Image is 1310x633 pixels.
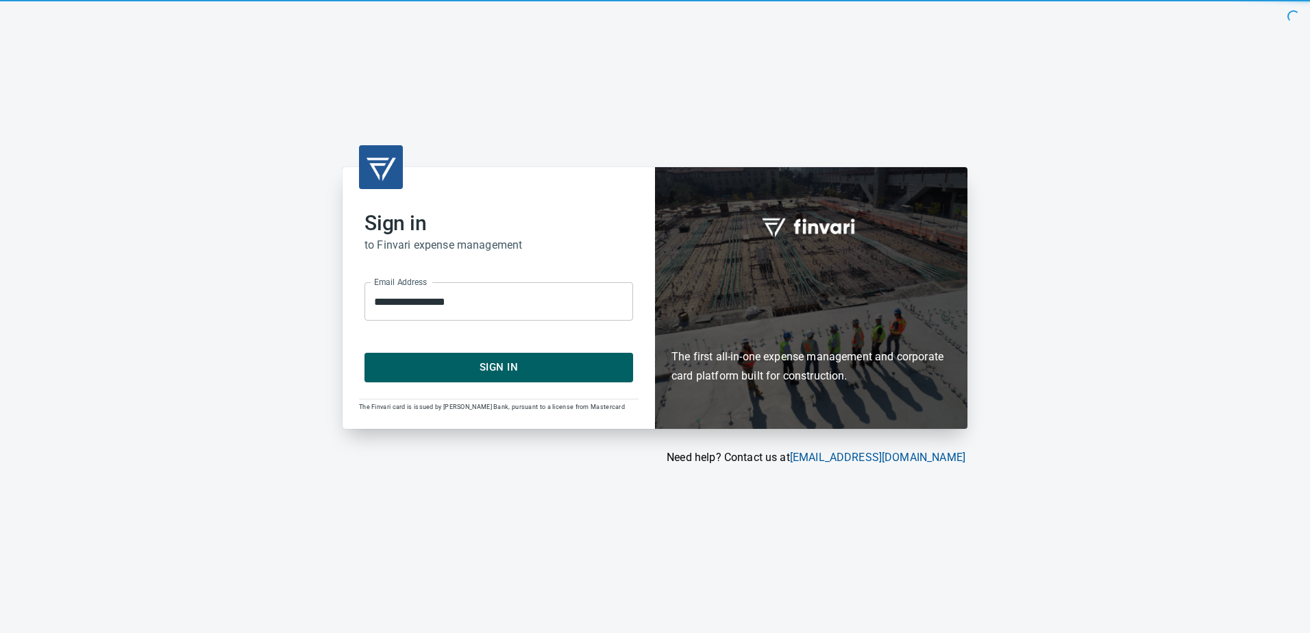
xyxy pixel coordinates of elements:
div: Finvari [655,167,967,428]
h2: Sign in [364,211,633,236]
p: Need help? Contact us at [343,449,965,466]
h6: The first all-in-one expense management and corporate card platform built for construction. [671,268,951,386]
h6: to Finvari expense management [364,236,633,255]
span: The Finvari card is issued by [PERSON_NAME] Bank, pursuant to a license from Mastercard [359,404,625,410]
img: transparent_logo.png [364,151,397,184]
img: fullword_logo_white.png [760,210,863,242]
a: [EMAIL_ADDRESS][DOMAIN_NAME] [790,451,965,464]
span: Sign In [380,358,618,376]
button: Sign In [364,353,633,382]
